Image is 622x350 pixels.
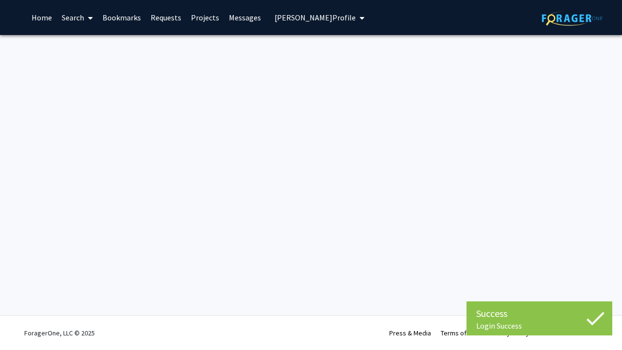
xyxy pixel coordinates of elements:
[476,321,603,331] div: Login Success
[57,0,98,35] a: Search
[186,0,224,35] a: Projects
[27,0,57,35] a: Home
[389,329,431,337] a: Press & Media
[441,329,479,337] a: Terms of Use
[542,11,603,26] img: ForagerOne Logo
[224,0,266,35] a: Messages
[24,316,95,350] div: ForagerOne, LLC © 2025
[275,13,356,22] span: [PERSON_NAME] Profile
[146,0,186,35] a: Requests
[476,306,603,321] div: Success
[98,0,146,35] a: Bookmarks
